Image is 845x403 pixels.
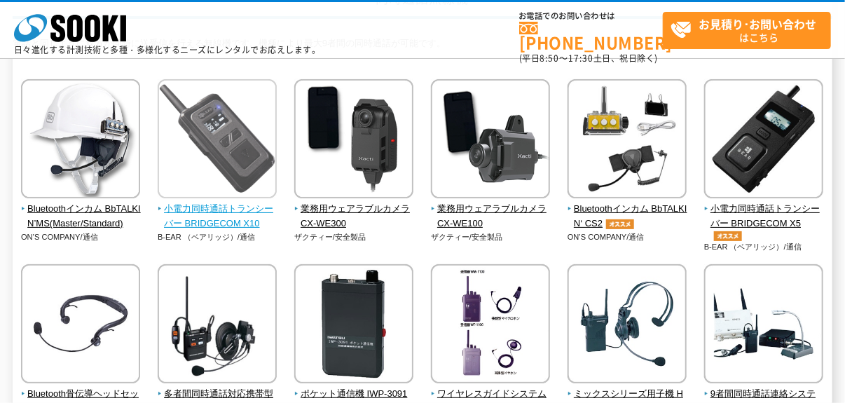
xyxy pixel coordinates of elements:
p: ON’S COMPANY/通信 [568,231,687,243]
span: Bluetoothインカム BbTALKIN‘ CS2 [568,202,687,231]
a: ポケット通信機 IWP-3091 [294,374,414,402]
img: ミックスシリーズ用子機 HX834 [568,264,687,387]
a: 業務用ウェアラブルカメラ CX-WE300 [294,189,414,231]
a: 小電力同時通話トランシーバー BRIDGECOM X5オススメ [704,189,824,240]
span: Bluetoothインカム BbTALKIN’MS(Master/Standard) [21,202,141,231]
img: 小電力同時通話トランシーバー BRIDGECOM X5 [704,79,823,202]
span: 業務用ウェアラブルカメラ CX-WE100 [431,202,551,231]
strong: お見積り･お問い合わせ [699,15,817,32]
img: 業務用ウェアラブルカメラ CX-WE300 [294,79,413,202]
img: オススメ [710,231,746,241]
span: ポケット通信機 IWP-3091 [294,387,414,402]
img: 9者間同時通話連絡システム ミックス・プロ RP823（親機） [704,264,823,387]
span: 業務用ウェアラブルカメラ CX-WE300 [294,202,414,231]
a: Bluetoothインカム BbTALKIN‘ CS2オススメ [568,189,687,231]
img: Bluetoothインカム BbTALKIN‘ CS2 [568,79,687,202]
a: [PHONE_NUMBER] [519,22,663,50]
span: 小電力同時通話トランシーバー BRIDGECOM X5 [704,202,824,241]
p: ON’S COMPANY/通信 [21,231,141,243]
p: ザクティー/安全製品 [294,231,414,243]
span: 17:30 [568,52,593,64]
img: Bluetooth骨伝導ヘッドセット HG42-TBTS [21,264,140,387]
a: Bluetoothインカム BbTALKIN’MS(Master/Standard) [21,189,141,231]
img: 多者間同時通話対応携帯型 特定小電力トランシーバー SRFD1 [158,264,277,387]
img: ワイヤレスガイドシステム WM-1100/WT-1100 [431,264,550,387]
span: (平日 ～ 土日、祝日除く) [519,52,658,64]
img: オススメ [603,219,638,229]
p: B-EAR （ベアリッジ）/通信 [158,231,277,243]
a: 小電力同時通話トランシーバー BRIDGECOM X10 [158,189,277,231]
p: B-EAR （ベアリッジ）/通信 [704,241,824,253]
span: 小電力同時通話トランシーバー BRIDGECOM X10 [158,202,277,231]
img: 業務用ウェアラブルカメラ CX-WE100 [431,79,550,202]
p: ザクティー/安全製品 [431,231,551,243]
a: 業務用ウェアラブルカメラ CX-WE100 [431,189,551,231]
img: Bluetoothインカム BbTALKIN’MS(Master/Standard) [21,79,140,202]
span: はこちら [671,13,830,48]
p: 日々進化する計測技術と多種・多様化するニーズにレンタルでお応えします。 [14,46,321,54]
img: ポケット通信機 IWP-3091 [294,264,413,387]
span: 8:50 [540,52,560,64]
img: 小電力同時通話トランシーバー BRIDGECOM X10 [158,79,277,202]
span: お電話でのお問い合わせは [519,12,663,20]
a: お見積り･お問い合わせはこちら [663,12,831,49]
